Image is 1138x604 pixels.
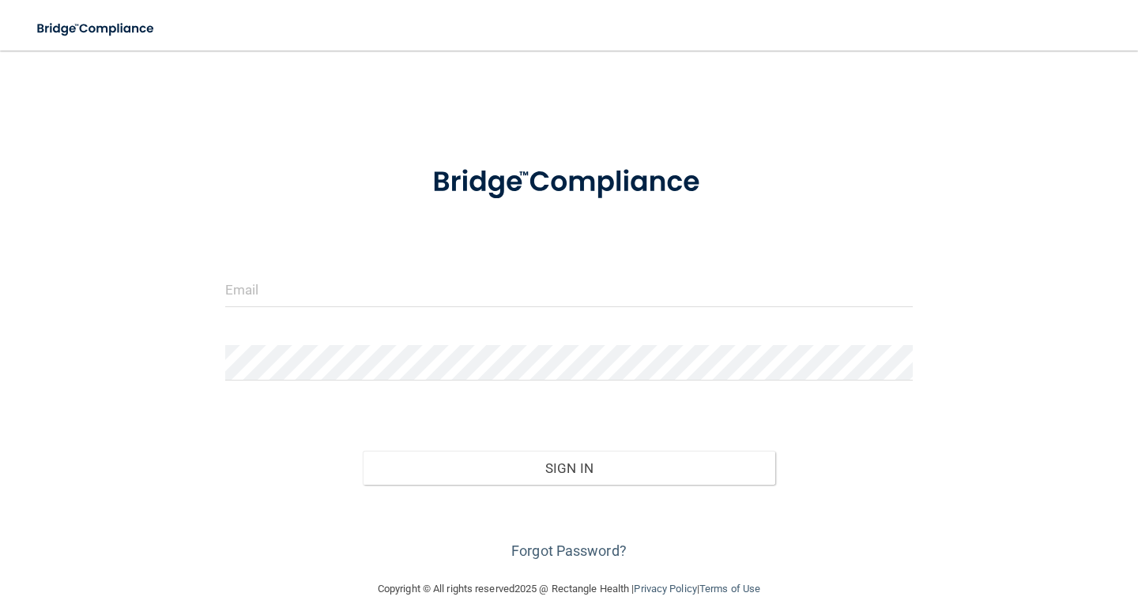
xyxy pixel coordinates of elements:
a: Terms of Use [699,583,760,595]
a: Forgot Password? [511,542,627,559]
button: Sign In [363,451,775,486]
img: bridge_compliance_login_screen.278c3ca4.svg [403,145,735,219]
img: bridge_compliance_login_screen.278c3ca4.svg [24,13,169,45]
input: Email [225,272,913,307]
a: Privacy Policy [634,583,696,595]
